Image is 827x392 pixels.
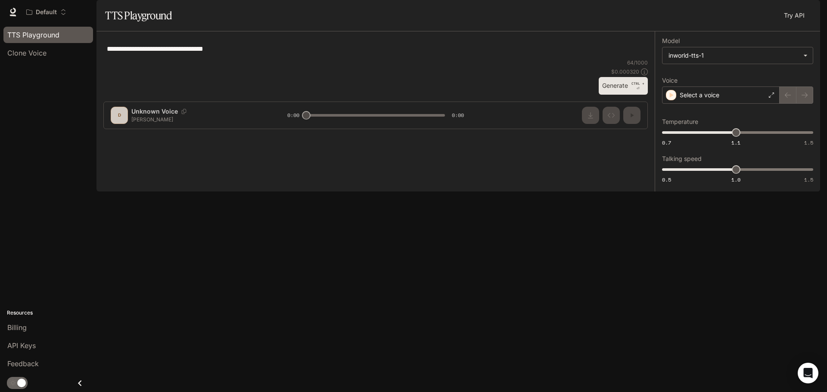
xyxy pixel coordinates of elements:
span: 1.1 [731,139,740,146]
button: GenerateCTRL +⏎ [599,77,648,95]
div: inworld-tts-1 [662,47,813,64]
div: inworld-tts-1 [668,51,799,60]
span: 1.5 [804,176,813,183]
p: Temperature [662,119,698,125]
span: 1.0 [731,176,740,183]
p: Default [36,9,57,16]
p: CTRL + [631,81,644,86]
p: Voice [662,77,678,83]
p: Talking speed [662,156,702,162]
p: Model [662,38,680,44]
p: Select a voice [680,91,719,99]
span: 1.5 [804,139,813,146]
button: Open workspace menu [22,3,70,21]
span: 0.7 [662,139,671,146]
a: Try API [780,7,808,24]
p: ⏎ [631,81,644,91]
span: 0.5 [662,176,671,183]
h1: TTS Playground [105,7,172,24]
div: Open Intercom Messenger [798,363,818,383]
p: 64 / 1000 [627,59,648,66]
p: $ 0.000320 [611,68,639,75]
